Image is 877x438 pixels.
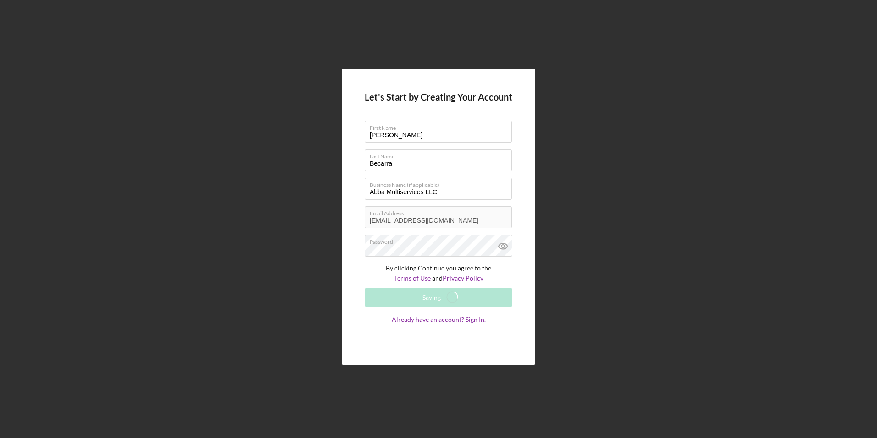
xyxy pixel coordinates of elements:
a: Terms of Use [394,274,431,282]
h4: Let's Start by Creating Your Account [365,92,512,102]
button: Saving [365,288,512,307]
label: Business Name (if applicable) [370,178,512,188]
a: Privacy Policy [443,274,483,282]
label: First Name [370,121,512,131]
p: By clicking Continue you agree to the and [365,263,512,284]
label: Last Name [370,150,512,160]
label: Password [370,235,512,245]
label: Email Address [370,207,512,217]
a: Already have an account? Sign In. [365,316,512,342]
div: Saving [422,288,441,307]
